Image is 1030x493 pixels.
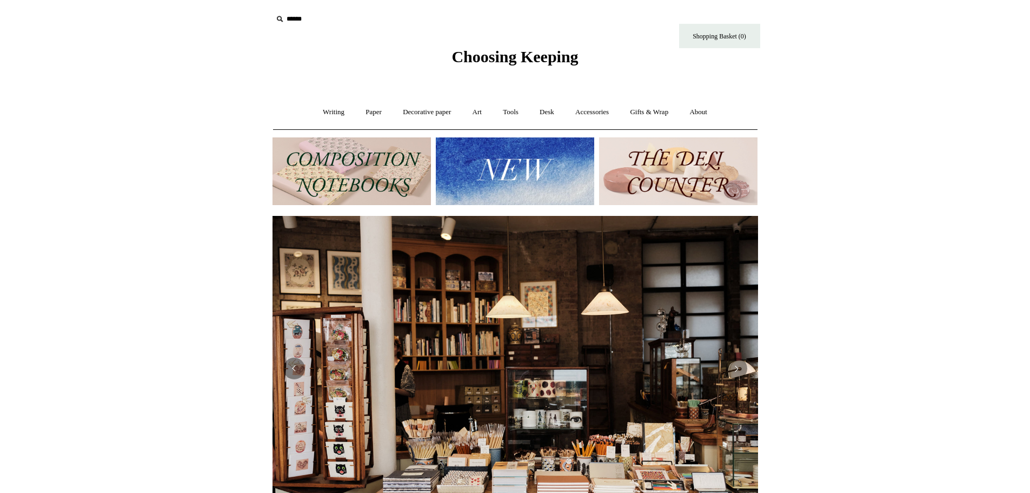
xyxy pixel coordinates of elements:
a: Accessories [566,98,619,127]
a: Desk [530,98,564,127]
span: Choosing Keeping [451,48,578,65]
a: Art [463,98,491,127]
a: Gifts & Wrap [620,98,678,127]
img: New.jpg__PID:f73bdf93-380a-4a35-bcfe-7823039498e1 [436,137,594,205]
a: Tools [493,98,528,127]
img: 202302 Composition ledgers.jpg__PID:69722ee6-fa44-49dd-a067-31375e5d54ec [273,137,431,205]
a: About [680,98,717,127]
a: Decorative paper [393,98,461,127]
a: Writing [313,98,354,127]
button: Previous [283,358,305,379]
img: The Deli Counter [599,137,757,205]
a: Paper [356,98,391,127]
button: Next [726,358,747,379]
a: Shopping Basket (0) [679,24,760,48]
a: Choosing Keeping [451,56,578,64]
